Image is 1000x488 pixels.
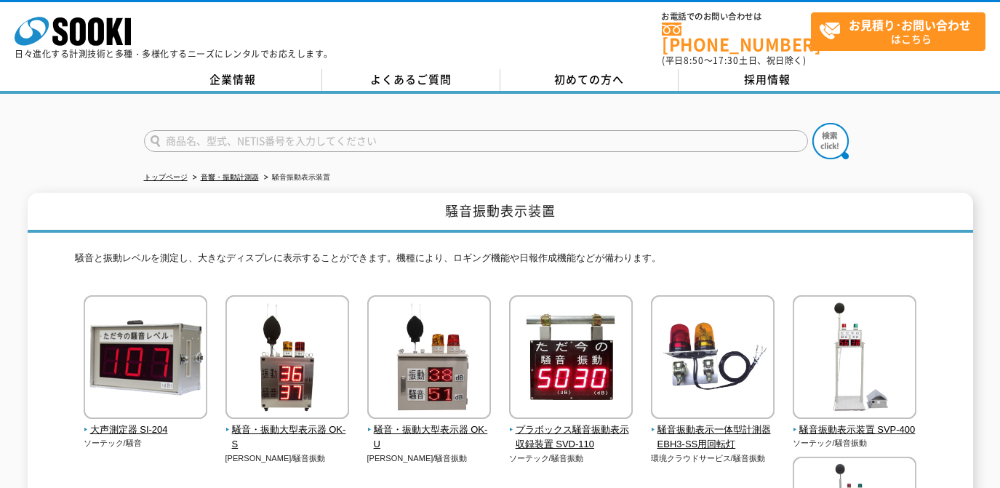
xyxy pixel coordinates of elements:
span: プラボックス騒音振動表示収録装置 SVD-110 [509,423,633,453]
p: ソーテック/騒音 [84,437,208,449]
input: 商品名、型式、NETIS番号を入力してください [144,130,808,152]
a: お見積り･お問い合わせはこちら [811,12,985,51]
img: 騒音振動表示一体型計測器 EBH3-SS用回転灯 [651,295,775,423]
span: 騒音振動表示一体型計測器 EBH3-SS用回転灯 [651,423,775,453]
a: 騒音・振動大型表示器 OK-U [367,409,492,452]
a: 初めての方へ [500,69,679,91]
h1: 騒音振動表示装置 [28,193,973,233]
p: 環境クラウドサービス/騒音振動 [651,452,775,465]
span: 8:50 [684,54,704,67]
a: 大声測定器 SI-204 [84,409,208,438]
img: 騒音・振動大型表示器 OK-U [367,295,491,423]
span: 騒音振動表示装置 SVP-400 [793,423,917,438]
a: 音響・振動計測器 [201,173,259,181]
p: [PERSON_NAME]/騒音振動 [367,452,492,465]
strong: お見積り･お問い合わせ [849,16,971,33]
a: 採用情報 [679,69,857,91]
li: 騒音振動表示装置 [261,170,330,185]
span: (平日 ～ 土日、祝日除く) [662,54,806,67]
a: プラボックス騒音振動表示収録装置 SVD-110 [509,409,633,452]
a: [PHONE_NUMBER] [662,23,811,52]
img: 騒音振動表示装置 SVP-400 [793,295,916,423]
img: プラボックス騒音振動表示収録装置 SVD-110 [509,295,633,423]
p: [PERSON_NAME]/騒音振動 [225,452,350,465]
a: 騒音振動表示装置 SVP-400 [793,409,917,438]
span: はこちら [819,13,985,49]
span: 大声測定器 SI-204 [84,423,208,438]
a: よくあるご質問 [322,69,500,91]
a: 企業情報 [144,69,322,91]
p: ソーテック/騒音振動 [509,452,633,465]
span: 騒音・振動大型表示器 OK-S [225,423,350,453]
a: トップページ [144,173,188,181]
a: 騒音振動表示一体型計測器 EBH3-SS用回転灯 [651,409,775,452]
span: 17:30 [713,54,739,67]
span: 騒音・振動大型表示器 OK-U [367,423,492,453]
span: 初めての方へ [554,71,624,87]
a: 騒音・振動大型表示器 OK-S [225,409,350,452]
span: お電話でのお問い合わせは [662,12,811,21]
img: btn_search.png [812,123,849,159]
img: 大声測定器 SI-204 [84,295,207,423]
p: ソーテック/騒音振動 [793,437,917,449]
img: 騒音・振動大型表示器 OK-S [225,295,349,423]
p: 騒音と振動レベルを測定し、大きなディスプレに表示することができます。機種により、ロギング機能や日報作成機能などが備わります。 [75,251,926,273]
p: 日々進化する計測技術と多種・多様化するニーズにレンタルでお応えします。 [15,49,333,58]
